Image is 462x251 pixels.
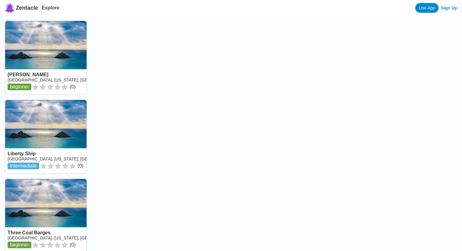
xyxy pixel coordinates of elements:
span: Zentacle [16,5,38,11]
a: Zentacle logoZentacle [5,3,38,13]
a: Sign Up [441,5,457,10]
img: Zentacle logo [5,3,15,13]
a: Use App [415,3,439,13]
a: Explore [42,5,60,10]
